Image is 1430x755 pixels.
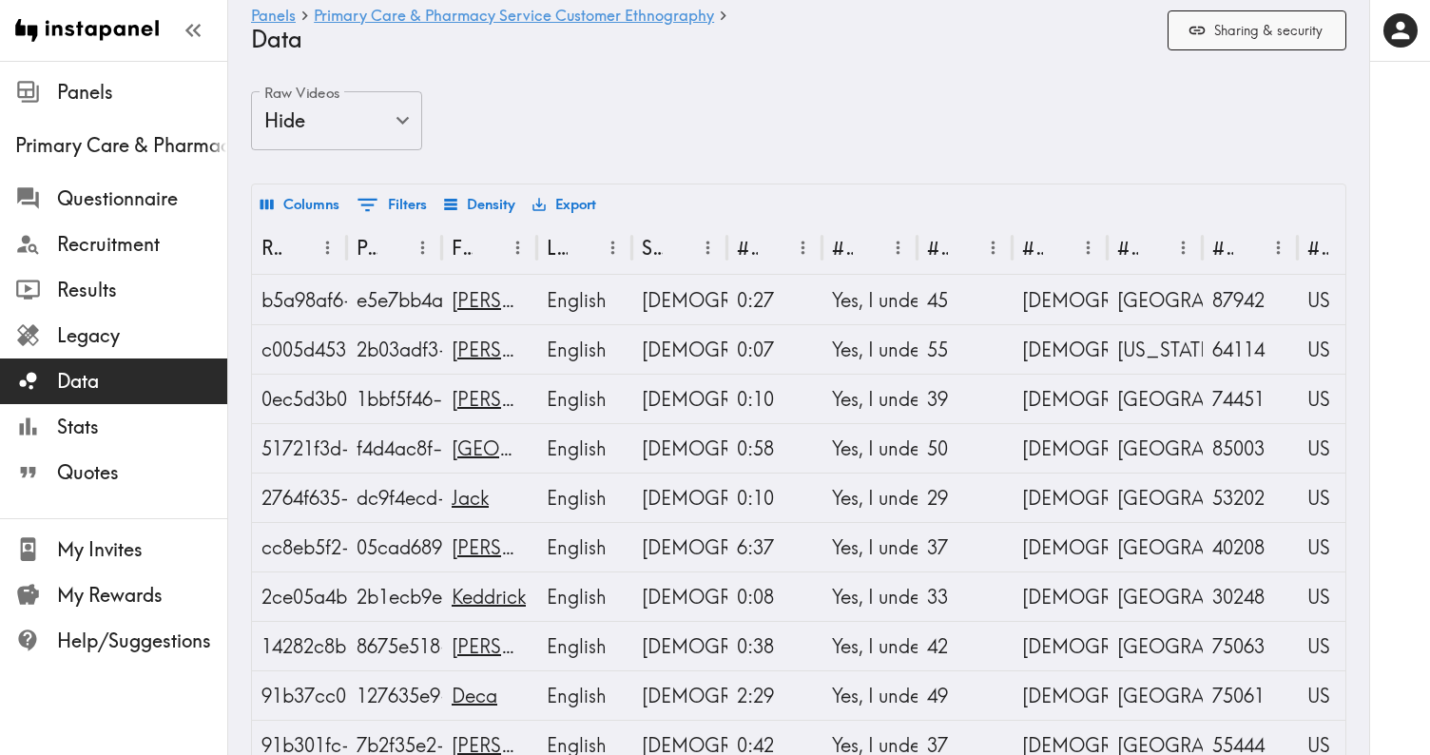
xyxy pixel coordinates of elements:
button: Sort [1140,233,1169,262]
div: Male [1022,572,1098,621]
button: Menu [693,233,723,262]
div: Kansas City, MO 64114, USA [1117,325,1193,374]
button: Sort [1330,233,1360,262]
span: Recruitment [57,231,227,258]
div: Yes, I understand that my responses are voluntary and I would like to proceed [832,474,908,522]
div: 64114 [1212,325,1288,374]
span: Panels [57,79,227,106]
div: 0:08 [737,572,813,621]
div: US [1307,572,1383,621]
div: US [1307,474,1383,522]
div: English [547,572,623,621]
div: e5e7bb4a-15bb-42b0-84a1-154929ed2803 [357,276,433,324]
div: 1bbf5f46-558f-41a7-ac2f-c180df70e232 [357,375,433,423]
button: Sort [570,233,599,262]
div: 2:29 [737,671,813,720]
button: Sort [855,233,884,262]
div: 0:07 [737,325,813,374]
button: Sharing & security [1168,10,1346,51]
span: Quotes [57,459,227,486]
button: Menu [1073,233,1103,262]
div: 30248 [1212,572,1288,621]
div: First Name [452,236,473,260]
div: Male, Black/African Am, Parent, Healthcare Unsatisfd [642,523,718,571]
div: Irving, TX 75061, USA [1117,671,1193,720]
div: English [547,671,623,720]
div: 55 [927,325,1003,374]
div: 2764f635-433b-4772-8ad0-5b7e661e8e44 [261,474,338,522]
div: English [547,424,623,473]
div: #5 Postcode/ZIP [1212,236,1233,260]
div: Female, White/Caucasian, Parent, Healthcare Unsatisfd [642,276,718,324]
a: Kemp [452,634,607,658]
div: Yes, I understand that my responses are voluntary and I would like to proceed [832,276,908,324]
button: Menu [1169,233,1198,262]
div: Female [1022,671,1098,720]
div: #3 What is your age? [927,236,948,260]
span: Results [57,277,227,303]
div: 0:38 [737,622,813,670]
div: 40208 [1212,523,1288,571]
button: Menu [408,233,437,262]
div: Male, White/Caucasian, Non-parent, Healthcare Unsatisfd [642,474,718,522]
div: Irving, TX 75063, USA [1117,622,1193,670]
div: Louisville, KY 40208, USA [1117,523,1193,571]
div: 0:10 [737,474,813,522]
div: f4d4ac8f-7f40-4068-b97f-46dc00f38f0d [357,424,433,473]
button: Menu [788,233,818,262]
div: English [547,375,623,423]
div: 33 [927,572,1003,621]
div: 29 [927,474,1003,522]
div: 6:37 [737,523,813,571]
span: Primary Care & Pharmacy Service Customer Ethnography [15,132,227,159]
div: Yes, I understand that my responses are voluntary and I would like to proceed [832,523,908,571]
div: English [547,523,623,571]
div: Yes, I understand that my responses are voluntary and I would like to proceed [832,375,908,423]
label: Raw Videos [264,83,340,104]
div: US [1307,622,1383,670]
button: Select columns [256,188,344,221]
span: Data [57,368,227,395]
h4: Data [251,26,1152,53]
span: My Rewards [57,582,227,609]
span: Legacy [57,322,227,349]
div: Language [547,236,568,260]
div: Female [1022,325,1098,374]
button: Menu [598,233,628,262]
div: 2b03adf3-bc64-4c55-994c-226489167ee9 [357,325,433,374]
button: Menu [1264,233,1293,262]
div: Yes, I understand that my responses are voluntary and I would like to proceed [832,671,908,720]
div: English [547,474,623,522]
div: 50 [927,424,1003,473]
div: US [1307,523,1383,571]
div: 0ec5d3b0-041f-440b-8982-595fc0e12806 [261,375,338,423]
span: Stats [57,414,227,440]
div: US [1307,424,1383,473]
div: 39 [927,375,1003,423]
button: Menu [978,233,1008,262]
div: 87942 [1212,276,1288,324]
div: dc9f4ecd-7fa5-437a-8da6-04b25a297856 [357,474,433,522]
div: #1 There is a new instapanel! [737,236,758,260]
div: 51721f3d-22de-4f0b-a940-09521fa7ada1 [261,424,338,473]
div: Segment [642,236,663,260]
div: Milwaukee, WI 53202, USA [1117,474,1193,522]
div: Locust Grove, GA 30248, USA [1117,572,1193,621]
div: 45 [927,276,1003,324]
div: US [1307,276,1383,324]
div: Yes, I understand that my responses are voluntary and I would like to proceed [832,622,908,670]
button: Sort [284,233,314,262]
div: 0:58 [737,424,813,473]
div: English [547,325,623,374]
button: Sort [665,233,694,262]
span: Questionnaire [57,185,227,212]
button: Sort [1045,233,1074,262]
div: 85003 [1212,424,1288,473]
div: #4 What is your gender? [1022,236,1043,260]
div: Yes, I understand that my responses are voluntary and I would like to proceed [832,572,908,621]
a: Melani [452,288,607,312]
div: English [547,622,623,670]
a: Keddrick [452,585,526,609]
a: Deca [452,684,497,707]
div: US [1307,325,1383,374]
